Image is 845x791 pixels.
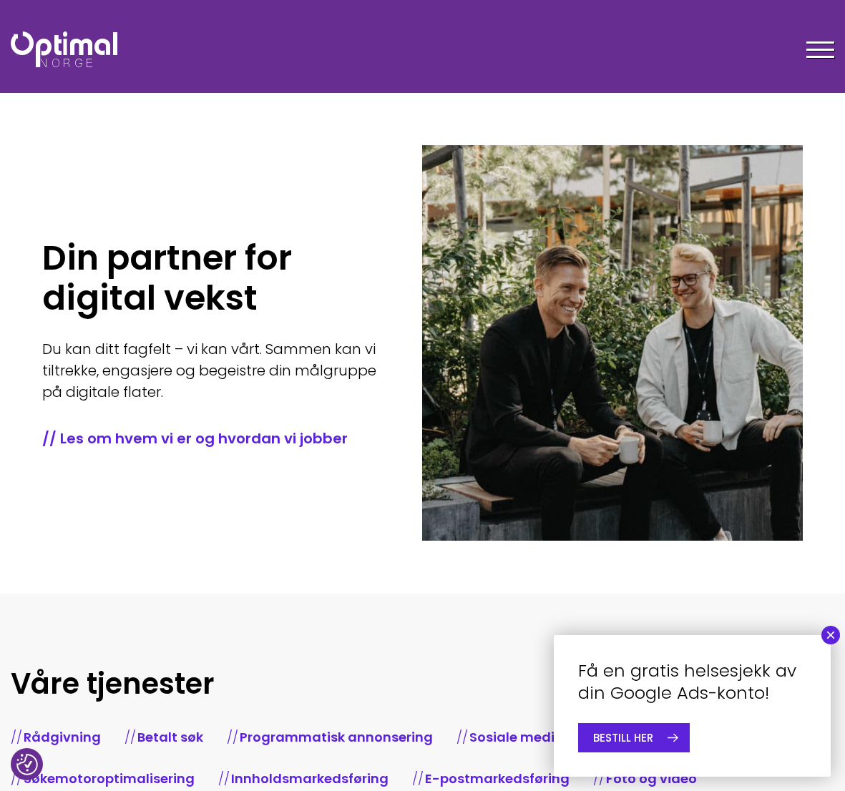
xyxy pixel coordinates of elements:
[469,728,567,746] a: Sosiale medier
[578,659,806,704] h4: Få en gratis helsesjekk av din Google Ads-konto!
[24,770,195,787] a: Søkemotoroptimalisering
[137,728,203,746] a: Betalt søk
[42,428,379,448] a: // Les om hvem vi er og hvordan vi jobber
[11,665,834,702] h2: Våre tjenester
[16,754,38,775] img: Revisit consent button
[42,338,379,403] p: Du kan ditt fagfelt – vi kan vårt. Sammen kan vi tiltrekke, engasjere og begeistre din målgruppe ...
[821,626,840,644] button: Close
[425,770,570,787] a: E-postmarkedsføring
[42,238,379,318] h1: Din partner for digital vekst
[11,31,117,67] img: Optimal Norge
[24,728,101,746] a: Rådgivning
[240,728,433,746] a: Programmatisk annonsering
[578,723,690,752] a: BESTILL HER
[16,754,38,775] button: Samtykkepreferanser
[231,770,389,787] a: Innholdsmarkedsføring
